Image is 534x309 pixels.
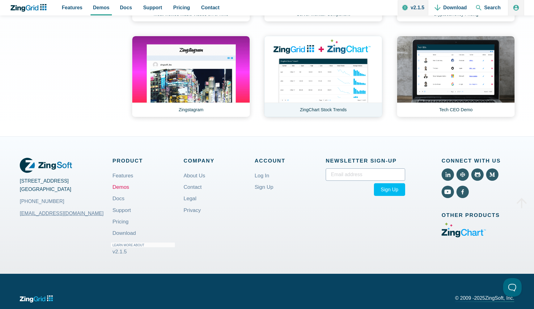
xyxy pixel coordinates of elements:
a: Zingstagram [132,36,250,117]
a: Pricing [112,214,129,229]
a: Docs [112,191,125,206]
span: Product [112,156,184,165]
a: View LinkedIn (External) [442,168,454,181]
a: ZingGrid Logo [20,156,72,174]
a: Learn More About v2.1.5 [112,238,176,259]
p: © 2009 - ZingSoft, Inc. [455,296,514,302]
span: Docs [120,3,132,12]
iframe: Toggle Customer Support [503,278,522,297]
a: Download [112,226,136,240]
span: Account [255,156,326,165]
a: [EMAIL_ADDRESS][DOMAIN_NAME] [20,206,104,221]
small: Learn More About [111,243,175,247]
span: Support [143,3,162,12]
a: Legal [184,191,197,206]
a: View Github (External) [471,168,484,181]
a: View Facebook (External) [456,186,469,198]
a: View YouTube (External) [442,186,454,198]
span: Contact [201,3,220,12]
span: Demos [93,3,109,12]
a: Contact [184,180,202,194]
span: v2.1.5 [112,249,127,255]
a: ZingChart Stock Trends [264,36,382,117]
span: Newsletter Sign‑up [326,156,405,165]
span: 2025 [474,295,485,301]
a: [PHONE_NUMBER] [20,197,64,205]
span: Other Products [442,211,514,220]
a: Visit ZingChart (External) [442,233,486,238]
span: Company [184,156,255,165]
address: [STREET_ADDRESS] [GEOGRAPHIC_DATA] [20,177,112,206]
a: ZingChart Logo. Click to return to the homepage [10,4,50,12]
a: Tech CEO Demo [397,36,515,117]
button: Sign Up [374,183,405,196]
input: Email address [326,168,405,181]
a: Support [112,203,131,218]
a: Log In [255,168,269,183]
a: Privacy [184,203,201,218]
a: ZingGrid logo [20,294,53,304]
a: Features [112,168,133,183]
span: Pricing [173,3,190,12]
a: View Code Pen (External) [456,168,469,181]
a: View Medium (External) [486,168,498,181]
a: About Us [184,168,205,183]
span: Features [62,3,83,12]
span: Connect With Us [442,156,514,165]
a: Sign Up [255,180,273,194]
a: Demos [112,180,129,194]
